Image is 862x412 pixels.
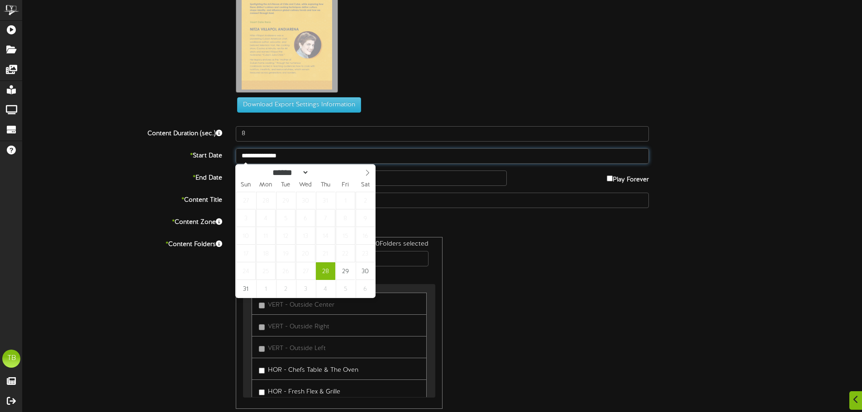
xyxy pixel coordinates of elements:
div: TB [2,350,20,368]
span: August 20, 2025 [296,245,315,262]
input: Title of this Content [236,193,649,208]
span: Thu [315,182,335,188]
span: August 13, 2025 [296,227,315,245]
span: August 7, 2025 [316,209,335,227]
input: Play Forever [607,175,613,181]
span: Sun [236,182,256,188]
span: July 30, 2025 [296,192,315,209]
label: Content Duration (sec.) [16,126,229,138]
span: August 6, 2025 [296,209,315,227]
span: August 27, 2025 [296,262,315,280]
span: August 29, 2025 [336,262,355,280]
span: July 31, 2025 [316,192,335,209]
input: VERT - Outside Right [259,324,265,330]
span: Sat [355,182,375,188]
span: August 23, 2025 [356,245,375,262]
span: August 24, 2025 [236,262,256,280]
span: August 10, 2025 [236,227,256,245]
span: September 1, 2025 [256,280,276,298]
span: August 30, 2025 [356,262,375,280]
label: Content Zone [16,215,229,227]
input: VERT - Outside Left [259,346,265,352]
label: Content Folders [16,237,229,249]
span: August 21, 2025 [316,245,335,262]
span: September 2, 2025 [276,280,295,298]
span: September 3, 2025 [296,280,315,298]
span: August 8, 2025 [336,209,355,227]
label: Content Title [16,193,229,205]
input: HOR - Fresh Flex & Grille [259,389,265,395]
span: VERT - Outside Center [268,302,334,308]
span: August 3, 2025 [236,209,256,227]
span: August 22, 2025 [336,245,355,262]
span: August 18, 2025 [256,245,276,262]
span: August 5, 2025 [276,209,295,227]
label: Play Forever [607,170,649,185]
span: August 25, 2025 [256,262,276,280]
span: August 16, 2025 [356,227,375,245]
input: Year [309,168,342,177]
span: July 28, 2025 [256,192,276,209]
span: August 14, 2025 [316,227,335,245]
span: Wed [295,182,315,188]
input: VERT - Outside Center [259,303,265,308]
label: Start Date [16,148,229,161]
span: August 4, 2025 [256,209,276,227]
label: End Date [16,170,229,183]
span: August 15, 2025 [336,227,355,245]
input: HOR - Chefs Table & The Oven [259,368,265,374]
span: Fri [335,182,355,188]
span: July 29, 2025 [276,192,295,209]
span: August 17, 2025 [236,245,256,262]
span: August 26, 2025 [276,262,295,280]
span: Mon [256,182,276,188]
span: Tue [276,182,295,188]
span: August 12, 2025 [276,227,295,245]
span: VERT - Outside Right [268,323,329,330]
span: September 4, 2025 [316,280,335,298]
label: HOR - Fresh Flex & Grille [259,384,340,397]
span: August 31, 2025 [236,280,256,298]
span: August 9, 2025 [356,209,375,227]
span: September 5, 2025 [336,280,355,298]
span: July 27, 2025 [236,192,256,209]
span: August 1, 2025 [336,192,355,209]
span: September 6, 2025 [356,280,375,298]
span: August 11, 2025 [256,227,276,245]
span: August 28, 2025 [316,262,335,280]
label: HOR - Chefs Table & The Oven [259,363,358,375]
button: Download Export Settings Information [237,97,361,113]
span: VERT - Outside Left [268,345,326,352]
span: August 19, 2025 [276,245,295,262]
a: Download Export Settings Information [233,101,361,108]
span: August 2, 2025 [356,192,375,209]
